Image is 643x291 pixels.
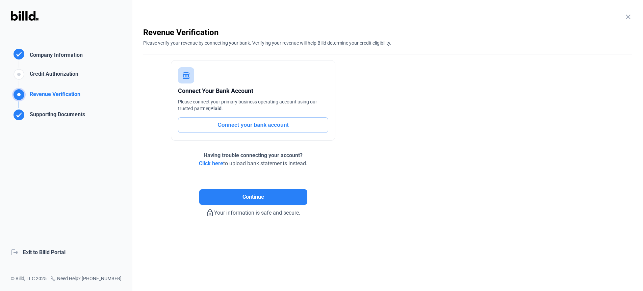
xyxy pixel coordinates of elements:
[27,51,83,61] div: Company Information
[199,189,307,205] button: Continue
[199,160,223,167] span: Click here
[178,117,328,133] button: Connect your bank account
[242,193,264,201] span: Continue
[204,152,303,159] span: Having trouble connecting your account?
[11,248,18,255] mat-icon: logout
[50,275,122,283] div: Need Help? [PHONE_NUMBER]
[11,11,38,21] img: Billd Logo
[624,13,632,21] mat-icon: close
[206,209,214,217] mat-icon: lock_outline
[210,106,222,111] span: Plaid
[143,38,632,46] div: Please verify your revenue by connecting your bank. Verifying your revenue will help Billd determ...
[143,205,363,217] div: Your information is safe and secure.
[178,86,328,96] div: Connect Your Bank Account
[199,151,307,168] div: to upload bank statements instead.
[143,27,632,38] div: Revenue Verification
[11,275,47,283] div: © Billd, LLC 2025
[27,90,80,101] div: Revenue Verification
[27,70,78,81] div: Credit Authorization
[27,111,85,122] div: Supporting Documents
[178,98,328,112] div: Please connect your primary business operating account using our trusted partner, .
